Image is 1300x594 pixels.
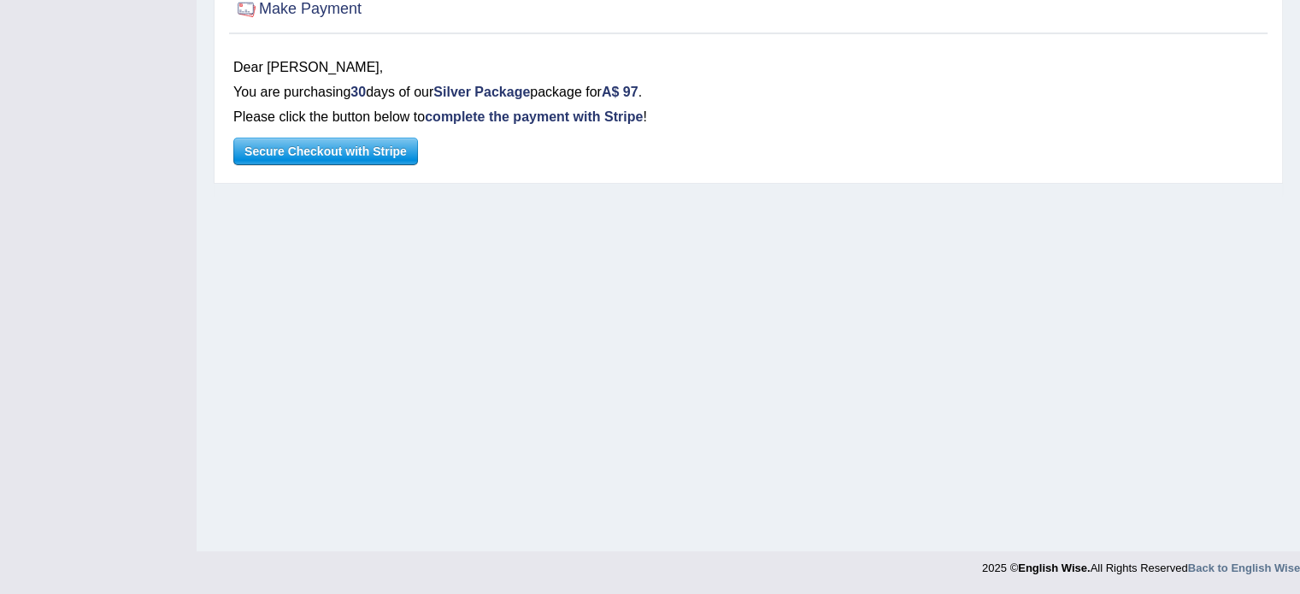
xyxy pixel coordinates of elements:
[233,80,1263,130] p: You are purchasing days of our package for . Please click the button below to !
[1018,562,1090,574] strong: English Wise.
[602,85,638,99] b: A$ 97
[233,138,418,165] button: Secure Checkout with Stripe
[234,138,417,164] span: Secure Checkout with Stripe
[350,85,366,99] b: 30
[982,551,1300,576] div: 2025 © All Rights Reserved
[233,56,1263,80] div: Dear [PERSON_NAME],
[433,85,530,99] b: Silver Package
[1188,562,1300,574] a: Back to English Wise
[425,109,643,124] b: complete the payment with Stripe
